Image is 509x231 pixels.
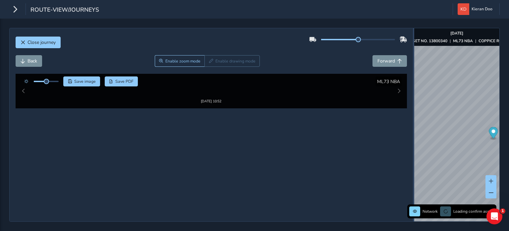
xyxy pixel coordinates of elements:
span: Enable zoom mode [165,58,200,64]
span: Close journey [28,39,56,46]
iframe: Intercom live chat [486,208,502,224]
span: ML73 NBA [377,78,400,85]
span: Loading confirm assets [453,209,494,214]
img: diamond-layout [458,3,469,15]
strong: COPPICE ROW [479,38,506,44]
button: Close journey [16,37,61,48]
span: Back [28,58,37,64]
button: PDF [105,76,138,86]
span: Forward [377,58,395,64]
div: [DATE] 10:52 [191,90,231,95]
span: route-view/journeys [30,6,99,15]
span: Kieran Doo [472,3,492,15]
strong: [DATE] [450,31,463,36]
button: Save [63,76,100,86]
button: Zoom [155,55,205,67]
span: Network [423,209,438,214]
button: Forward [372,55,407,67]
div: | | [407,38,506,44]
div: Map marker [489,127,498,141]
strong: ML73 NBA [453,38,473,44]
button: Kieran Doo [458,3,495,15]
strong: ASSET NO. 13800340 [407,38,447,44]
button: Back [16,55,42,67]
span: Save PDF [115,79,134,84]
span: Save image [74,79,96,84]
img: Thumbnail frame [191,84,231,90]
span: 1 [500,208,505,214]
